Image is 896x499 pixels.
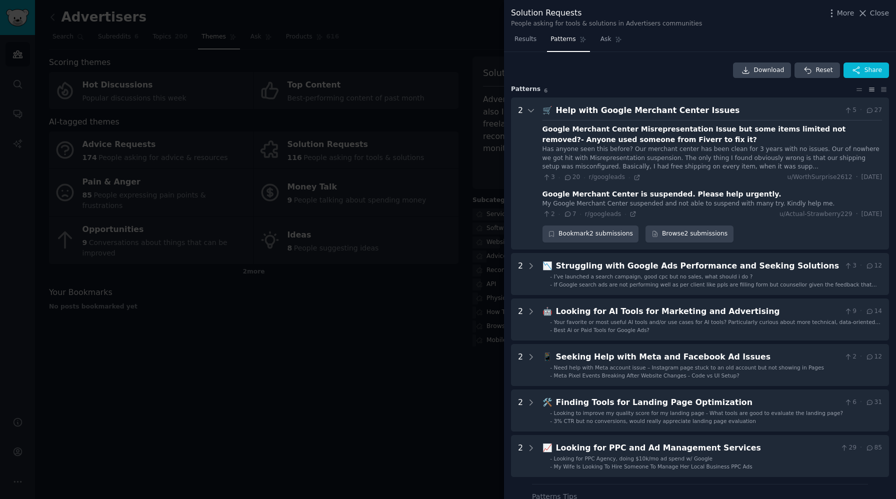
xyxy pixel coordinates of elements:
span: 2 [844,352,856,361]
span: My Wife Is Looking To Hire Someone To Manage Her Local Business PPC Ads [554,463,752,469]
span: 85 [865,443,882,452]
span: 20 [563,173,580,182]
span: r/googleads [589,173,625,180]
span: · [860,352,862,361]
span: 12 [865,261,882,270]
span: 31 [865,398,882,407]
div: - [550,281,552,288]
span: Need help with Meta account issue – Instagram page stuck to an old account but not showing in Pages [554,364,824,370]
span: Your favorite or most useful AI tools and/or use cases for AI tools? Particularly curious about m... [554,319,880,332]
div: - [550,273,552,280]
span: · [860,307,862,316]
span: · [583,174,585,181]
span: 3 [844,261,856,270]
span: 🛠️ [542,397,552,407]
span: · [860,106,862,115]
span: 6 [544,87,547,93]
span: 📈 [542,443,552,452]
div: Google Merchant Center is suspended. Please help urgently. [542,189,781,199]
div: 2 [518,260,523,288]
a: Results [511,31,540,52]
div: Bookmark 2 submissions [542,225,639,242]
span: · [860,261,862,270]
span: Looking to improve my quality score for my landing page - What tools are good to evaluate the lan... [554,410,843,416]
span: 12 [865,352,882,361]
span: 3% CTR but no conversions, would really appreciate landing page evaluation [554,418,756,424]
a: Patterns [547,31,589,52]
div: 2 [518,104,523,242]
span: [DATE] [861,173,882,182]
span: r/googleads [585,210,621,217]
div: Seeking Help with Meta and Facebook Ad Issues [556,351,840,363]
div: - [550,409,552,416]
span: · [860,443,862,452]
div: 2 [518,305,523,333]
span: Close [870,8,889,18]
span: u/WorthSurprise2612 [787,173,852,182]
span: 5 [844,106,856,115]
span: 🛒 [542,105,552,115]
div: 2 [518,396,523,424]
span: 9 [844,307,856,316]
div: - [550,372,552,379]
div: Looking for PPC and Ad Management Services [556,442,836,454]
div: 2 [518,442,523,470]
span: 📱 [542,352,552,361]
span: u/Actual-Strawberry229 [779,210,852,219]
span: Ask [600,35,611,44]
span: 6 [844,398,856,407]
span: 27 [865,106,882,115]
span: Looking for PPC Agency, doing $10k/mo ad spend w/ Google [554,455,712,461]
div: People asking for tools & solutions in Advertisers communities [511,19,702,28]
span: Download [754,66,784,75]
span: 📉 [542,261,552,270]
span: · [558,174,560,181]
span: · [856,173,858,182]
div: Finding Tools for Landing Page Optimization [556,396,840,409]
div: My Google Merchant Center suspended and not able to suspend with many try. Kindly help me. [542,199,882,208]
span: If Google search ads are not performing well as per client like ppls are filling form but counsel... [554,281,878,301]
div: - [550,318,552,325]
span: 🤖 [542,306,552,316]
button: Close [857,8,889,18]
a: Ask [597,31,625,52]
a: Browse2 submissions [645,225,733,242]
span: [DATE] [861,210,882,219]
span: More [837,8,854,18]
span: Reset [815,66,832,75]
span: · [628,174,630,181]
span: · [624,210,626,217]
span: Best Ai or Paid Tools for Google Ads? [554,327,649,333]
div: Has anyone seen this before? Our merchant center has been clean for 3 years with no issues. Our o... [542,145,882,171]
span: 29 [840,443,856,452]
span: Share [864,66,882,75]
span: Patterns [550,35,575,44]
div: Help with Google Merchant Center Issues [556,104,840,117]
span: 7 [563,210,576,219]
div: - [550,364,552,371]
span: Meta Pixel Events Breaking After Website Changes - Code vs UI Setup? [554,372,739,378]
div: - [550,463,552,470]
div: - [550,326,552,333]
span: · [856,210,858,219]
div: Solution Requests [511,7,702,19]
div: Google Merchant Center Misrepresentation Issue but some items limited not removed?- Anyone used s... [542,124,882,145]
span: 2 [542,210,555,219]
button: Bookmark2 submissions [542,225,639,242]
span: · [558,210,560,217]
span: I’ve launched a search campaign, good cpc but no sales, what should i do ? [554,273,753,279]
span: 14 [865,307,882,316]
div: 2 [518,351,523,379]
button: Share [843,62,889,78]
div: Looking for AI Tools for Marketing and Advertising [556,305,840,318]
button: More [826,8,854,18]
span: 3 [542,173,555,182]
div: - [550,417,552,424]
span: · [579,210,581,217]
button: Reset [794,62,839,78]
a: Download [733,62,791,78]
div: - [550,455,552,462]
span: Results [514,35,536,44]
span: · [860,398,862,407]
div: Struggling with Google Ads Performance and Seeking Solutions [556,260,840,272]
